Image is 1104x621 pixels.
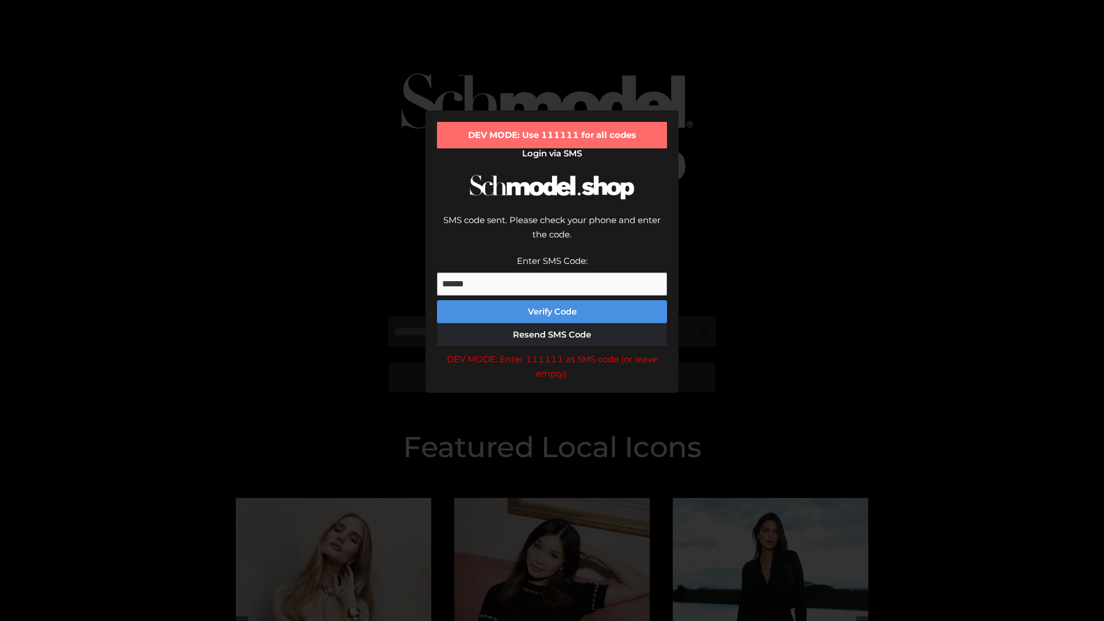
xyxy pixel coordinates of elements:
button: Resend SMS Code [437,323,667,346]
button: Verify Code [437,300,667,323]
img: Schmodel Logo [466,164,638,210]
div: DEV MODE: Use 111111 for all codes [437,122,667,148]
h2: Login via SMS [437,148,667,159]
label: Enter SMS Code: [517,255,588,266]
div: SMS code sent. Please check your phone and enter the code. [437,213,667,254]
div: DEV MODE: Enter 111111 as SMS code (or leave empty). [437,352,667,381]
